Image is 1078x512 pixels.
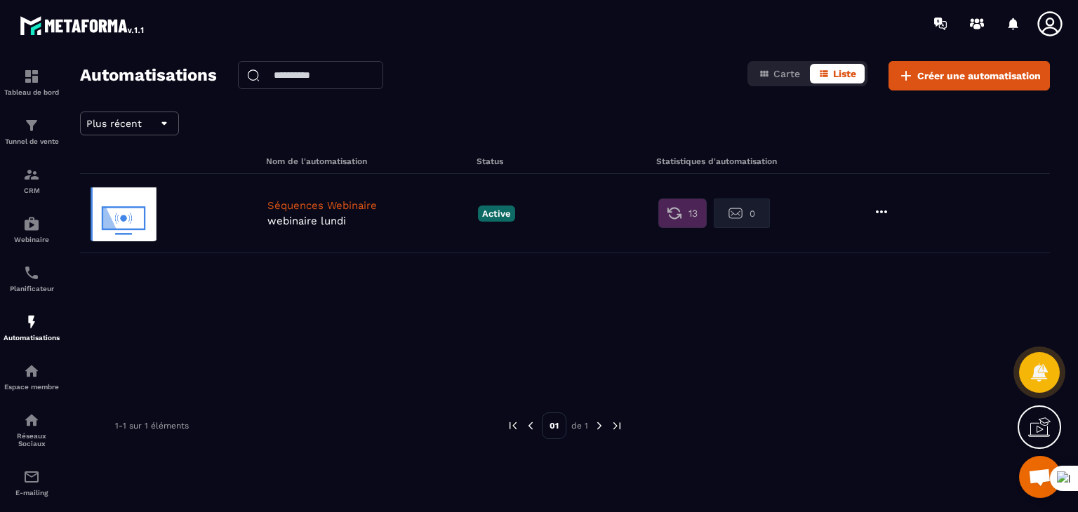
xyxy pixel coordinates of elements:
span: Carte [773,68,800,79]
h2: Automatisations [80,61,217,90]
h6: Nom de l'automatisation [266,156,473,166]
img: first stat [667,206,681,220]
p: 01 [542,412,566,439]
a: formationformationTableau de bord [4,58,60,107]
img: formation [23,117,40,134]
h6: Statistiques d'automatisation [656,156,832,166]
h6: Status [477,156,653,166]
img: next [611,419,623,432]
button: 13 [658,198,707,228]
p: Automatisations [4,334,60,342]
span: 0 [750,208,755,219]
span: Plus récent [86,118,142,129]
img: social-network [23,412,40,429]
img: email [23,469,40,485]
a: automationsautomationsEspace membre [4,352,60,401]
img: prev [524,419,537,432]
p: Espace membre [4,383,60,391]
p: Séquences Webinaire [267,199,471,212]
span: Liste [833,68,856,79]
button: Carte [750,64,808,83]
span: Créer une automatisation [917,69,1041,83]
a: emailemailE-mailing [4,458,60,507]
p: Tableau de bord [4,88,60,96]
a: social-networksocial-networkRéseaux Sociaux [4,401,60,458]
p: E-mailing [4,489,60,497]
a: Ouvrir le chat [1019,456,1061,498]
img: automations [23,314,40,330]
img: automations [23,363,40,379]
p: de 1 [571,420,588,431]
p: Réseaux Sociaux [4,432,60,447]
p: webinaire lundi [267,215,471,227]
a: automationsautomationsAutomatisations [4,303,60,352]
span: 13 [688,206,698,220]
a: automationsautomationsWebinaire [4,205,60,254]
button: Liste [810,64,865,83]
img: prev [507,419,519,432]
img: second stat [728,206,743,220]
img: automations [23,215,40,232]
p: 1-1 sur 1 éléments [115,421,189,431]
p: Planificateur [4,285,60,292]
img: next [593,419,606,432]
img: formation [23,166,40,183]
a: formationformationCRM [4,156,60,205]
p: Webinaire [4,236,60,243]
p: Tunnel de vente [4,137,60,145]
img: formation [23,68,40,85]
p: CRM [4,187,60,194]
a: formationformationTunnel de vente [4,107,60,156]
img: logo [20,13,146,38]
img: scheduler [23,264,40,281]
a: schedulerschedulerPlanificateur [4,254,60,303]
img: automation-background [88,185,159,241]
button: Créer une automatisation [889,61,1050,90]
button: 0 [714,198,770,228]
p: Active [478,206,515,222]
